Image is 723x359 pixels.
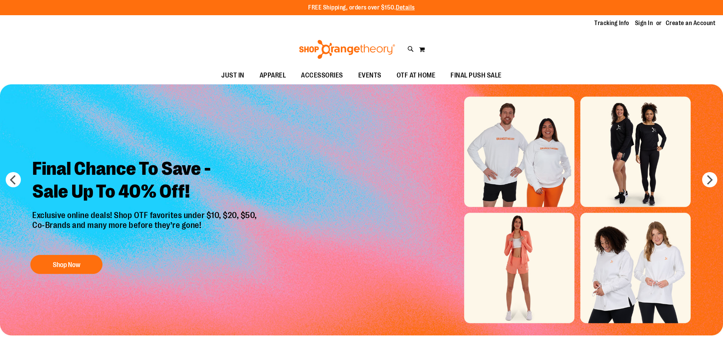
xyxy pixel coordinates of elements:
h2: Final Chance To Save - Sale Up To 40% Off! [27,152,265,210]
span: OTF AT HOME [397,67,436,84]
button: prev [6,172,21,187]
span: APPAREL [260,67,286,84]
a: Create an Account [666,19,716,27]
button: next [702,172,717,187]
span: JUST IN [221,67,244,84]
p: Exclusive online deals! Shop OTF favorites under $10, $20, $50, Co-Brands and many more before th... [27,210,265,248]
button: Shop Now [30,255,102,274]
a: Sign In [635,19,653,27]
a: Details [396,4,415,11]
img: Shop Orangetheory [298,40,396,59]
span: EVENTS [358,67,381,84]
span: FINAL PUSH SALE [450,67,502,84]
p: FREE Shipping, orders over $150. [308,3,415,12]
span: ACCESSORIES [301,67,343,84]
a: Tracking Info [594,19,629,27]
a: Final Chance To Save -Sale Up To 40% Off! Exclusive online deals! Shop OTF favorites under $10, $... [27,152,265,278]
